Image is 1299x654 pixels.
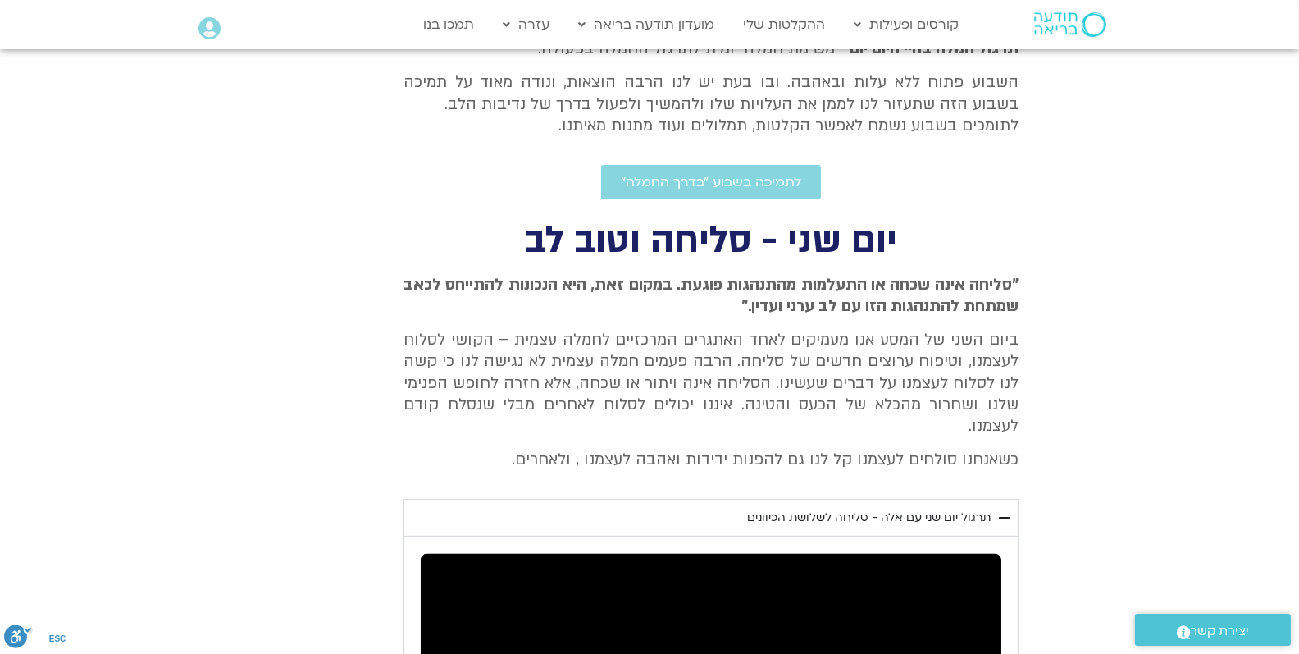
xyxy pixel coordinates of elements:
[403,274,1019,317] span: "סליחה אינה שכחה או התעלמות מהתנהגות פוגעת. במקום זאת, היא הנכונות להתייחס לכאב שמתחת להתנהגות הז...
[601,165,821,199] a: לתמיכה בשבוע ״בדרך החמלה״
[570,9,722,40] a: מועדון תודעה בריאה
[1135,614,1291,646] a: יצירת קשר
[403,499,1019,537] summary: תרגול יום שני עם אלה - סליחה לשלושת הכיוונים
[735,9,833,40] a: ההקלטות שלי
[403,449,1019,470] p: כשאנחנו סולחים לעצמנו קל לנו גם להפנות ידידות ואהבה לעצמנו , ולאחרים.
[403,71,1019,136] p: השבוע פתוח ללא עלות ובאהבה. ובו בעת יש לנו הרבה הוצאות, ונודה מאוד על תמיכה בשבוע הזה שתעזור לנו ...
[403,329,1019,437] span: ביום השני של המסע אנו מעמיקים לאחד האתגרים המרכזיים לחמלה עצמית – הקושי לסלוח לעצמנו, וטיפוח ערוצ...
[747,508,991,528] div: תרגול יום שני עם אלה - סליחה לשלושת הכיוונים
[1191,620,1250,643] span: יצירת קשר
[845,9,967,40] a: קורסים ופעילות
[403,224,1019,258] h2: יום שני - סליחה וטוב לב
[621,175,801,190] span: לתמיכה בשבוע ״בדרך החמלה״
[1034,12,1106,37] img: תודעה בריאה
[415,9,482,40] a: תמכו בנו
[495,9,558,40] a: עזרה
